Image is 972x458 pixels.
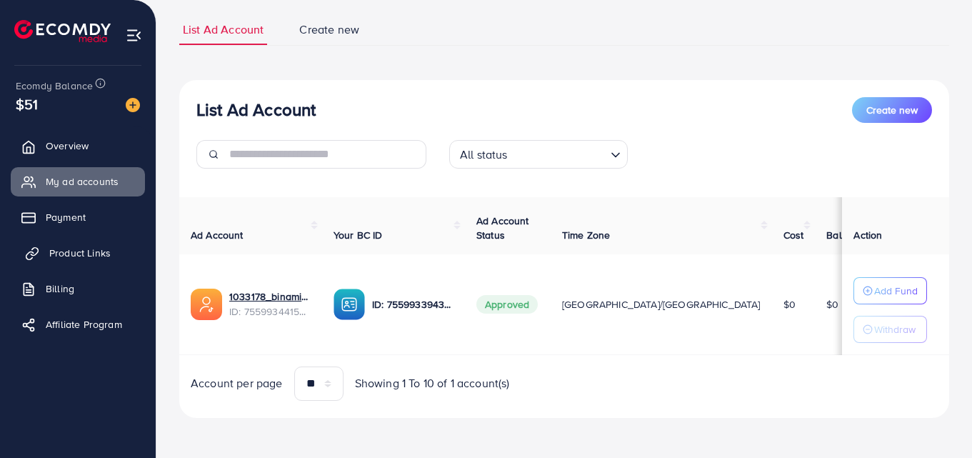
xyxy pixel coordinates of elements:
img: ic-ba-acc.ded83a64.svg [334,289,365,320]
span: Ecomdy Balance [16,79,93,93]
span: All status [457,144,511,165]
span: Billing [46,282,74,296]
img: menu [126,27,142,44]
a: 1033178_binamin_1760184444059 [229,289,311,304]
span: Overview [46,139,89,153]
h3: List Ad Account [196,99,316,120]
span: Affiliate Program [46,317,122,332]
span: Payment [46,210,86,224]
p: Withdraw [874,321,916,338]
span: $0 [783,297,796,312]
input: Search for option [512,141,605,165]
a: Affiliate Program [11,310,145,339]
span: ID: 7559934415770779649 [229,304,311,319]
a: Billing [11,274,145,303]
span: Your BC ID [334,228,383,242]
span: Account per page [191,375,283,392]
button: Withdraw [853,316,927,343]
span: List Ad Account [183,21,264,38]
a: Product Links [11,239,145,267]
span: Cost [783,228,804,242]
a: Overview [11,131,145,160]
span: Time Zone [562,228,610,242]
span: [GEOGRAPHIC_DATA]/[GEOGRAPHIC_DATA] [562,297,761,312]
span: Action [853,228,882,242]
span: $51 [16,94,38,114]
button: Create new [852,97,932,123]
iframe: Chat [911,394,961,447]
div: <span class='underline'>1033178_binamin_1760184444059</span></br>7559934415770779649 [229,289,311,319]
span: Approved [476,295,538,314]
span: Create new [866,103,918,117]
span: Product Links [49,246,111,260]
a: Payment [11,203,145,232]
p: ID: 7559933943942479873 [372,296,454,313]
span: $0 [826,297,838,312]
img: logo [14,20,111,42]
span: Showing 1 To 10 of 1 account(s) [355,375,510,392]
span: My ad accounts [46,174,119,189]
img: image [126,98,140,112]
span: Create new [299,21,359,38]
img: ic-ads-acc.e4c84228.svg [191,289,222,320]
button: Add Fund [853,277,927,304]
span: Ad Account [191,228,244,242]
div: Search for option [449,140,628,169]
p: Add Fund [874,282,918,299]
span: Balance [826,228,864,242]
span: Ad Account Status [476,214,529,242]
a: My ad accounts [11,167,145,196]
